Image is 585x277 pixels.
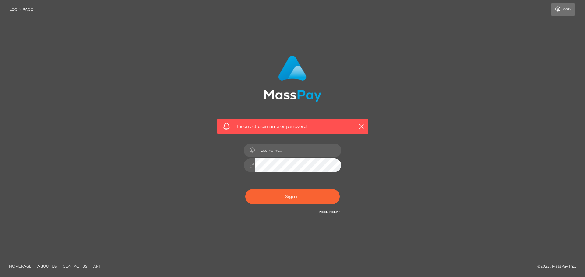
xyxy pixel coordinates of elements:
a: Need Help? [319,210,340,214]
img: MassPay Login [264,56,321,102]
a: Login [551,3,575,16]
a: API [91,261,102,271]
div: © 2025 , MassPay Inc. [537,263,580,270]
a: Homepage [7,261,34,271]
input: Username... [255,144,341,157]
a: Contact Us [60,261,90,271]
a: Login Page [9,3,33,16]
button: Sign in [245,189,340,204]
a: About Us [35,261,59,271]
span: Incorrect username or password. [237,123,348,130]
